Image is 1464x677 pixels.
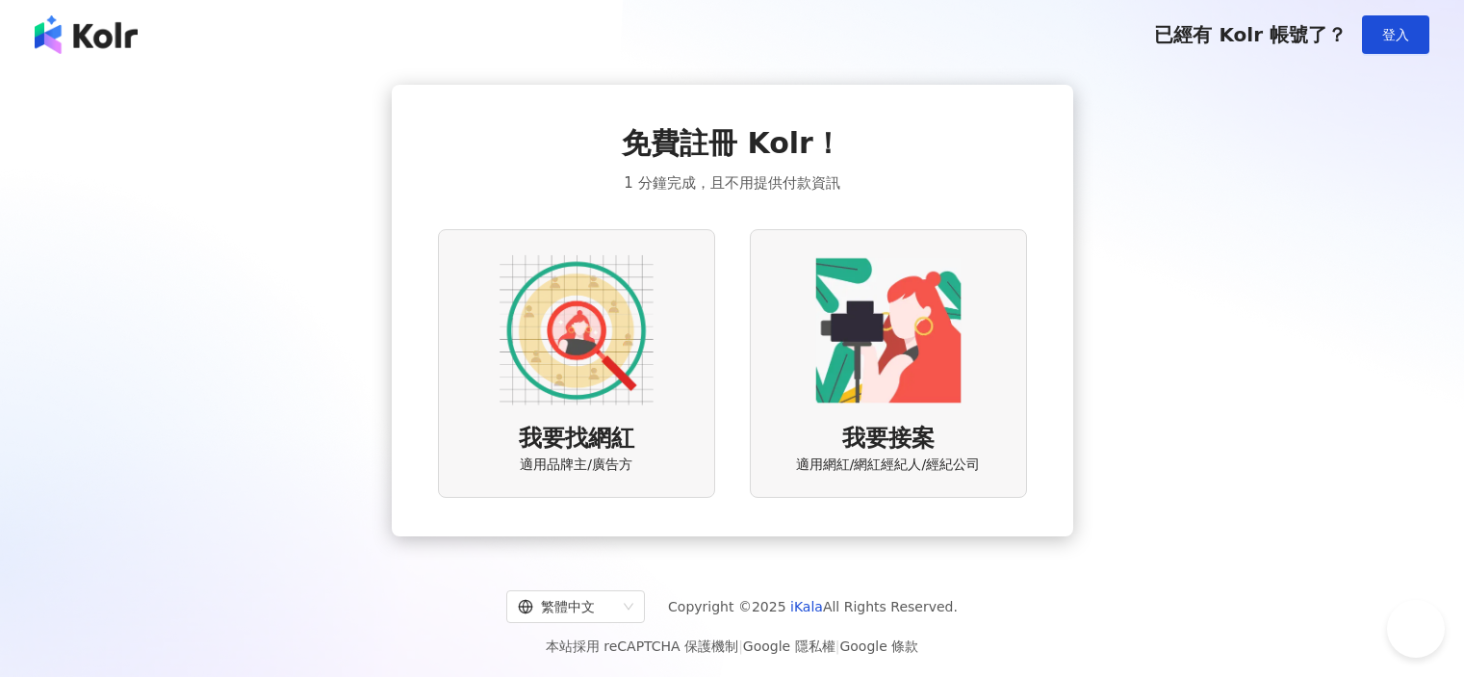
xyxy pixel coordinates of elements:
[1154,23,1347,46] span: 已經有 Kolr 帳號了？
[1382,27,1409,42] span: 登入
[842,423,935,456] span: 我要接案
[500,253,654,407] img: AD identity option
[35,15,138,54] img: logo
[546,635,918,658] span: 本站採用 reCAPTCHA 保護機制
[624,171,839,195] span: 1 分鐘完成，且不用提供付款資訊
[519,423,634,456] span: 我要找網紅
[839,638,918,654] a: Google 條款
[622,123,842,164] span: 免費註冊 Kolr！
[796,456,980,475] span: 適用網紅/網紅經紀人/經紀公司
[835,638,840,654] span: |
[1387,600,1445,658] iframe: Help Scout Beacon - Open
[668,595,958,618] span: Copyright © 2025 All Rights Reserved.
[811,253,965,407] img: KOL identity option
[518,591,616,622] div: 繁體中文
[520,456,632,475] span: 適用品牌主/廣告方
[790,599,823,614] a: iKala
[1362,15,1429,54] button: 登入
[738,638,743,654] span: |
[743,638,835,654] a: Google 隱私權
